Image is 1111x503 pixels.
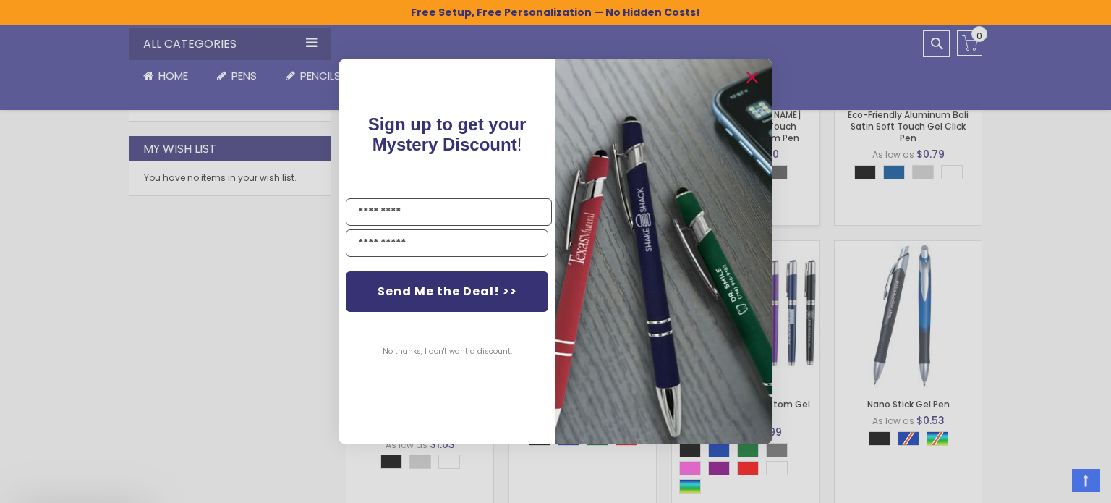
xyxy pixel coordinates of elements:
span: Sign up to get your Mystery Discount [368,114,527,154]
button: No thanks, I don't want a discount. [375,334,519,370]
button: Close dialog [741,66,764,89]
button: Send Me the Deal! >> [346,271,548,312]
iframe: Google Customer Reviews [992,464,1111,503]
span: ! [368,114,527,154]
img: pop-up-image [555,59,772,444]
